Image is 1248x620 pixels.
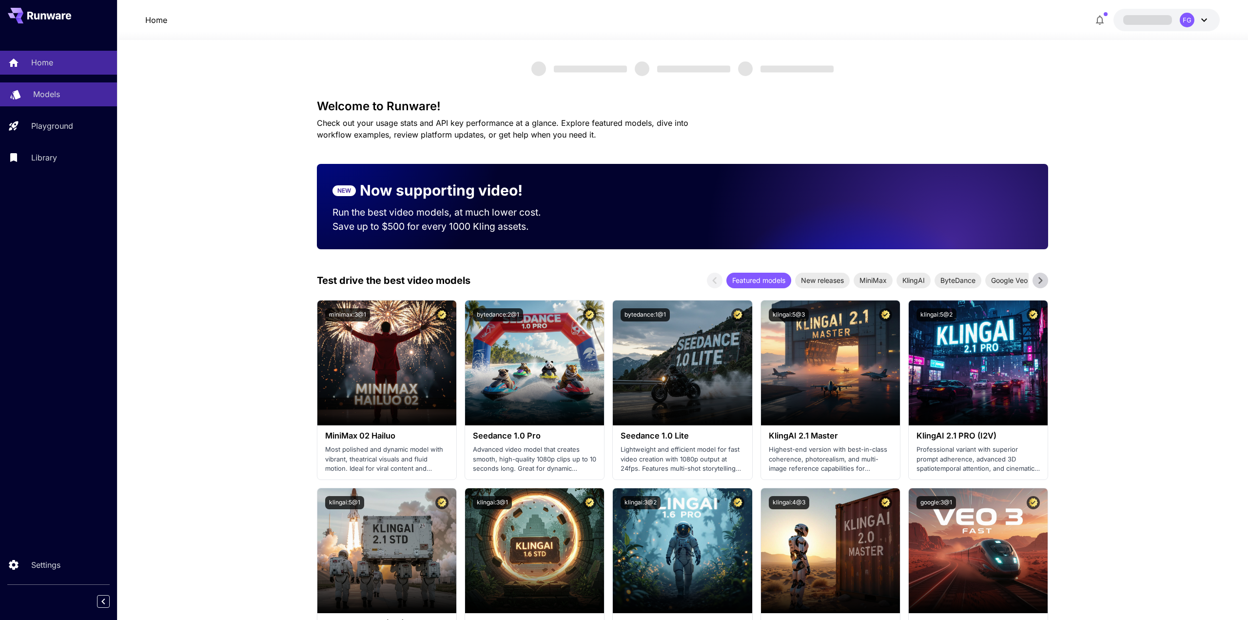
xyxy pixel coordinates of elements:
[769,308,809,321] button: klingai:5@3
[360,180,523,201] p: Now supporting video!
[1027,308,1040,321] button: Certified Model – Vetted for best performance and includes a commercial license.
[769,496,809,509] button: klingai:4@3
[583,496,596,509] button: Certified Model – Vetted for best performance and includes a commercial license.
[145,14,167,26] a: Home
[1113,9,1220,31] button: FG
[621,445,744,474] p: Lightweight and efficient model for fast video creation with 1080p output at 24fps. Features mult...
[145,14,167,26] nav: breadcrumb
[337,186,351,195] p: NEW
[1027,496,1040,509] button: Certified Model – Vetted for best performance and includes a commercial license.
[621,496,661,509] button: klingai:3@2
[31,559,60,571] p: Settings
[325,308,370,321] button: minimax:3@1
[909,488,1048,613] img: alt
[769,431,892,440] h3: KlingAI 2.1 Master
[795,273,850,288] div: New releases
[916,431,1040,440] h3: KlingAI 2.1 PRO (I2V)
[916,445,1040,474] p: Professional variant with superior prompt adherence, advanced 3D spatiotemporal attention, and ci...
[317,118,688,140] span: Check out your usage stats and API key performance at a glance. Explore featured models, dive int...
[1180,13,1194,27] div: FG
[332,220,560,234] p: Save up to $500 for every 1000 Kling assets.
[332,205,560,220] p: Run the best video models, at much lower cost.
[317,300,456,425] img: alt
[325,496,364,509] button: klingai:5@1
[897,275,931,285] span: KlingAI
[726,273,791,288] div: Featured models
[473,445,596,474] p: Advanced video model that creates smooth, high-quality 1080p clips up to 10 seconds long. Great f...
[317,488,456,613] img: alt
[621,431,744,440] h3: Seedance 1.0 Lite
[761,488,900,613] img: alt
[317,273,470,288] p: Test drive the best video models
[325,431,448,440] h3: MiniMax 02 Hailuo
[769,445,892,474] p: Highest-end version with best-in-class coherence, photorealism, and multi-image reference capabil...
[761,300,900,425] img: alt
[731,496,744,509] button: Certified Model – Vetted for best performance and includes a commercial license.
[916,496,956,509] button: google:3@1
[31,57,53,68] p: Home
[795,275,850,285] span: New releases
[473,308,523,321] button: bytedance:2@1
[435,308,448,321] button: Certified Model – Vetted for best performance and includes a commercial license.
[935,273,981,288] div: ByteDance
[104,593,117,610] div: Collapse sidebar
[613,488,752,613] img: alt
[465,300,604,425] img: alt
[31,152,57,163] p: Library
[985,273,1033,288] div: Google Veo
[33,88,60,100] p: Models
[879,496,892,509] button: Certified Model – Vetted for best performance and includes a commercial license.
[726,275,791,285] span: Featured models
[325,445,448,474] p: Most polished and dynamic model with vibrant, theatrical visuals and fluid motion. Ideal for vira...
[473,431,596,440] h3: Seedance 1.0 Pro
[909,300,1048,425] img: alt
[621,308,670,321] button: bytedance:1@1
[31,120,73,132] p: Playground
[916,308,956,321] button: klingai:5@2
[985,275,1033,285] span: Google Veo
[613,300,752,425] img: alt
[465,488,604,613] img: alt
[97,595,110,608] button: Collapse sidebar
[731,308,744,321] button: Certified Model – Vetted for best performance and includes a commercial license.
[854,275,893,285] span: MiniMax
[879,308,892,321] button: Certified Model – Vetted for best performance and includes a commercial license.
[435,496,448,509] button: Certified Model – Vetted for best performance and includes a commercial license.
[317,100,1048,113] h3: Welcome to Runware!
[473,496,512,509] button: klingai:3@1
[935,275,981,285] span: ByteDance
[583,308,596,321] button: Certified Model – Vetted for best performance and includes a commercial license.
[897,273,931,288] div: KlingAI
[854,273,893,288] div: MiniMax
